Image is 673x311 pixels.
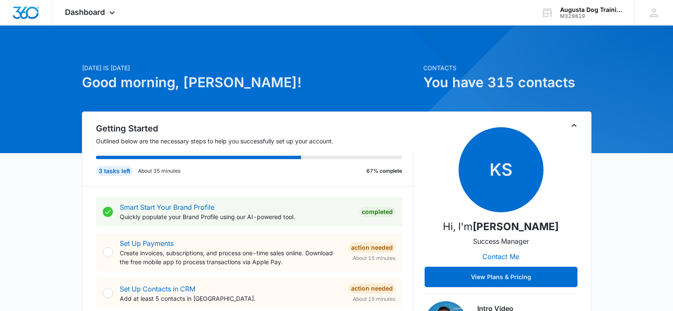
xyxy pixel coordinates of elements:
[423,63,591,72] p: Contacts
[96,122,413,135] h2: Getting Started
[120,203,214,211] a: Smart Start Your Brand Profile
[138,167,180,175] p: About 35 minutes
[349,283,395,294] div: Action Needed
[120,239,174,248] a: Set Up Payments
[353,254,395,262] span: About 15 minutes
[560,13,622,19] div: account id
[353,295,395,303] span: About 15 minutes
[359,207,395,217] div: Completed
[96,137,413,146] p: Outlined below are the necessary steps to help you successfully set up your account.
[473,220,559,233] strong: [PERSON_NAME]
[349,243,395,253] div: Action Needed
[120,285,195,293] a: Set Up Contacts in CRM
[120,212,352,221] p: Quickly populate your Brand Profile using our AI-powered tool.
[473,236,529,246] p: Success Manager
[443,219,559,234] p: Hi, I'm
[82,63,418,72] p: [DATE] is [DATE]
[560,6,622,13] div: account name
[65,8,105,17] span: Dashboard
[82,72,418,93] h1: Good morning, [PERSON_NAME]!
[474,246,528,267] button: Contact Me
[569,120,579,131] button: Toggle Collapse
[459,127,543,212] span: KS
[423,72,591,93] h1: You have 315 contacts
[120,294,342,303] p: Add at least 5 contacts in [GEOGRAPHIC_DATA].
[96,166,133,176] div: 3 tasks left
[425,267,577,287] button: View Plans & Pricing
[366,167,402,175] p: 67% complete
[120,248,342,266] p: Create invoices, subscriptions, and process one-time sales online. Download the free mobile app t...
